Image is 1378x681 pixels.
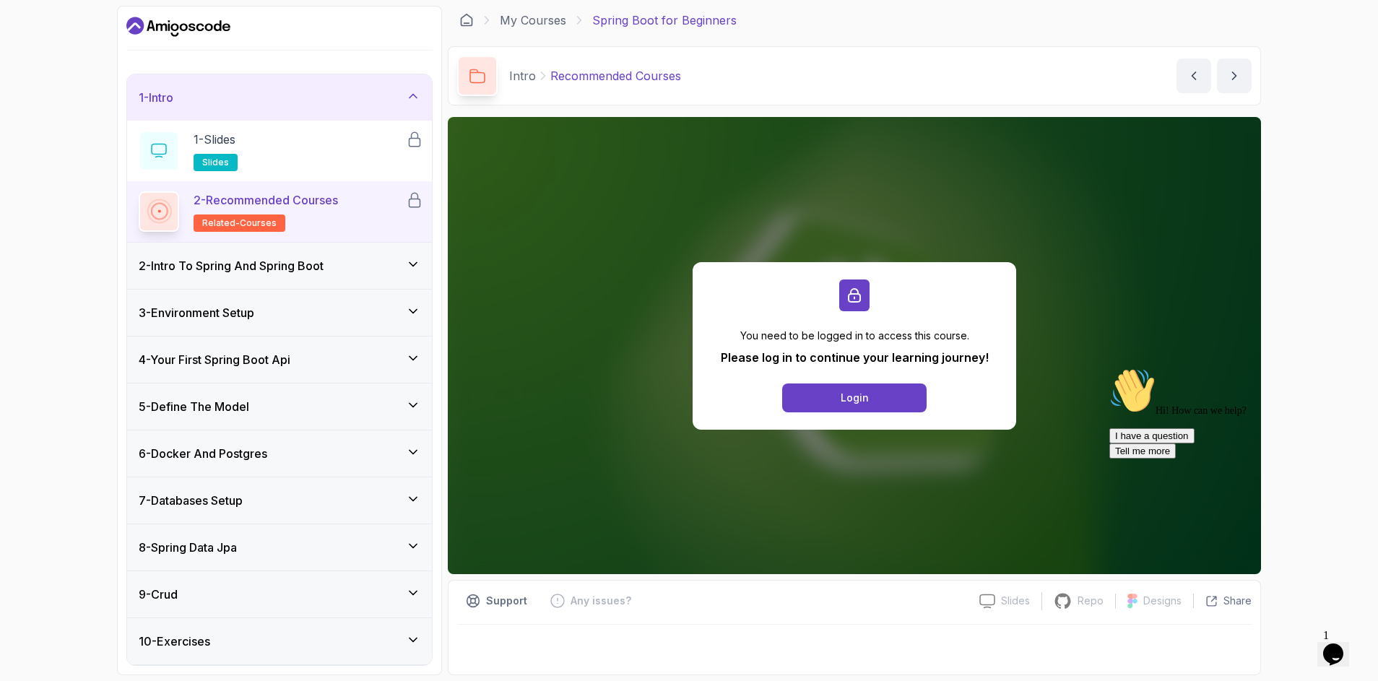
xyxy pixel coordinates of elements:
[509,67,536,84] p: Intro
[139,89,173,106] h3: 1 - Intro
[139,445,267,462] h3: 6 - Docker And Postgres
[139,351,290,368] h3: 4 - Your First Spring Boot Api
[127,74,432,121] button: 1-Intro
[721,329,989,343] p: You need to be logged in to access this course.
[1078,594,1104,608] p: Repo
[782,383,927,412] button: Login
[6,43,143,54] span: Hi! How can we help?
[127,383,432,430] button: 5-Define The Model
[139,586,178,603] h3: 9 - Crud
[486,594,527,608] p: Support
[127,571,432,617] button: 9-Crud
[127,337,432,383] button: 4-Your First Spring Boot Api
[459,13,474,27] a: Dashboard
[139,398,249,415] h3: 5 - Define The Model
[139,539,237,556] h3: 8 - Spring Data Jpa
[139,257,324,274] h3: 2 - Intro To Spring And Spring Boot
[1176,58,1211,93] button: previous content
[500,12,566,29] a: My Courses
[126,15,230,38] a: Dashboard
[127,477,432,524] button: 7-Databases Setup
[194,131,235,148] p: 1 - Slides
[6,82,72,97] button: Tell me more
[127,430,432,477] button: 6-Docker And Postgres
[139,191,420,232] button: 2-Recommended Coursesrelated-courses
[6,66,91,82] button: I have a question
[202,217,277,229] span: related-courses
[1104,362,1364,616] iframe: chat widget
[1317,623,1364,667] iframe: chat widget
[1217,58,1252,93] button: next content
[1001,594,1030,608] p: Slides
[571,594,631,608] p: Any issues?
[127,243,432,289] button: 2-Intro To Spring And Spring Boot
[127,618,432,664] button: 10-Exercises
[841,391,869,405] div: Login
[721,349,989,366] p: Please log in to continue your learning journey!
[6,6,266,97] div: 👋Hi! How can we help?I have a questionTell me more
[6,6,52,52] img: :wave:
[127,524,432,571] button: 8-Spring Data Jpa
[194,191,338,209] p: 2 - Recommended Courses
[139,492,243,509] h3: 7 - Databases Setup
[457,589,536,612] button: Support button
[202,157,229,168] span: slides
[550,67,681,84] p: Recommended Courses
[139,304,254,321] h3: 3 - Environment Setup
[139,633,210,650] h3: 10 - Exercises
[139,131,420,171] button: 1-Slidesslides
[592,12,737,29] p: Spring Boot for Beginners
[127,290,432,336] button: 3-Environment Setup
